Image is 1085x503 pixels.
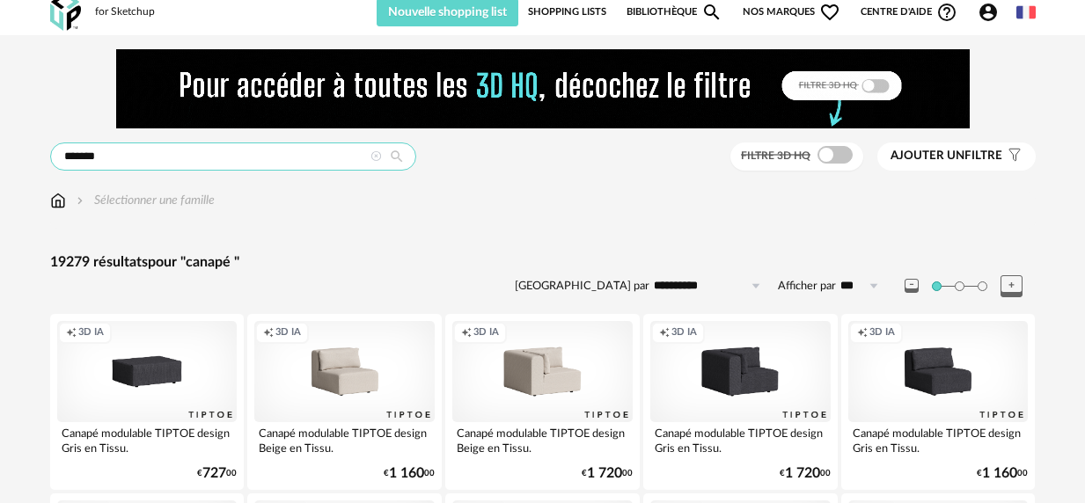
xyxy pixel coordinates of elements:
[891,149,1002,164] span: filtre
[778,279,836,294] label: Afficher par
[473,326,499,339] span: 3D IA
[247,314,442,490] a: Creation icon 3D IA Canapé modulable TIPTOE design Beige en Tissu. €1 16000
[978,2,1007,23] span: Account Circle icon
[452,422,633,457] div: Canapé modulable TIPTOE design Beige en Tissu.
[384,468,435,479] div: € 00
[977,468,1028,479] div: € 00
[1016,3,1036,22] img: fr
[891,149,964,162] span: Ajouter un
[785,468,820,479] span: 1 720
[254,422,435,457] div: Canapé modulable TIPTOE design Beige en Tissu.
[461,326,472,339] span: Creation icon
[275,326,301,339] span: 3D IA
[66,326,77,339] span: Creation icon
[50,253,1036,272] div: 19279 résultats
[643,314,838,490] a: Creation icon 3D IA Canapé modulable TIPTOE design Gris en Tissu. €1 72000
[780,468,831,479] div: € 00
[819,2,840,23] span: Heart Outline icon
[73,192,87,209] img: svg+xml;base64,PHN2ZyB3aWR0aD0iMTYiIGhlaWdodD0iMTYiIHZpZXdCb3g9IjAgMCAxNiAxNiIgZmlsbD0ibm9uZSIgeG...
[388,6,507,18] span: Nouvelle shopping list
[57,422,238,457] div: Canapé modulable TIPTOE design Gris en Tissu.
[659,326,670,339] span: Creation icon
[587,468,622,479] span: 1 720
[650,422,831,457] div: Canapé modulable TIPTOE design Gris en Tissu.
[701,2,722,23] span: Magnify icon
[741,150,810,161] span: Filtre 3D HQ
[445,314,640,490] a: Creation icon 3D IA Canapé modulable TIPTOE design Beige en Tissu. €1 72000
[982,468,1017,479] span: 1 160
[263,326,274,339] span: Creation icon
[1002,149,1023,164] span: Filter icon
[861,2,958,23] span: Centre d'aideHelp Circle Outline icon
[848,422,1029,457] div: Canapé modulable TIPTOE design Gris en Tissu.
[841,314,1036,490] a: Creation icon 3D IA Canapé modulable TIPTOE design Gris en Tissu. €1 16000
[95,5,155,19] div: for Sketchup
[78,326,104,339] span: 3D IA
[515,279,649,294] label: [GEOGRAPHIC_DATA] par
[50,314,245,490] a: Creation icon 3D IA Canapé modulable TIPTOE design Gris en Tissu. €72700
[877,142,1036,171] button: Ajouter unfiltre Filter icon
[148,255,239,269] span: pour "canapé "
[671,326,697,339] span: 3D IA
[869,326,895,339] span: 3D IA
[857,326,868,339] span: Creation icon
[389,468,424,479] span: 1 160
[73,192,215,209] div: Sélectionner une famille
[116,49,970,128] img: FILTRE%20HQ%20NEW_V1%20(4).gif
[197,468,237,479] div: € 00
[936,2,957,23] span: Help Circle Outline icon
[582,468,633,479] div: € 00
[202,468,226,479] span: 727
[978,2,999,23] span: Account Circle icon
[50,192,66,209] img: svg+xml;base64,PHN2ZyB3aWR0aD0iMTYiIGhlaWdodD0iMTciIHZpZXdCb3g9IjAgMCAxNiAxNyIgZmlsbD0ibm9uZSIgeG...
